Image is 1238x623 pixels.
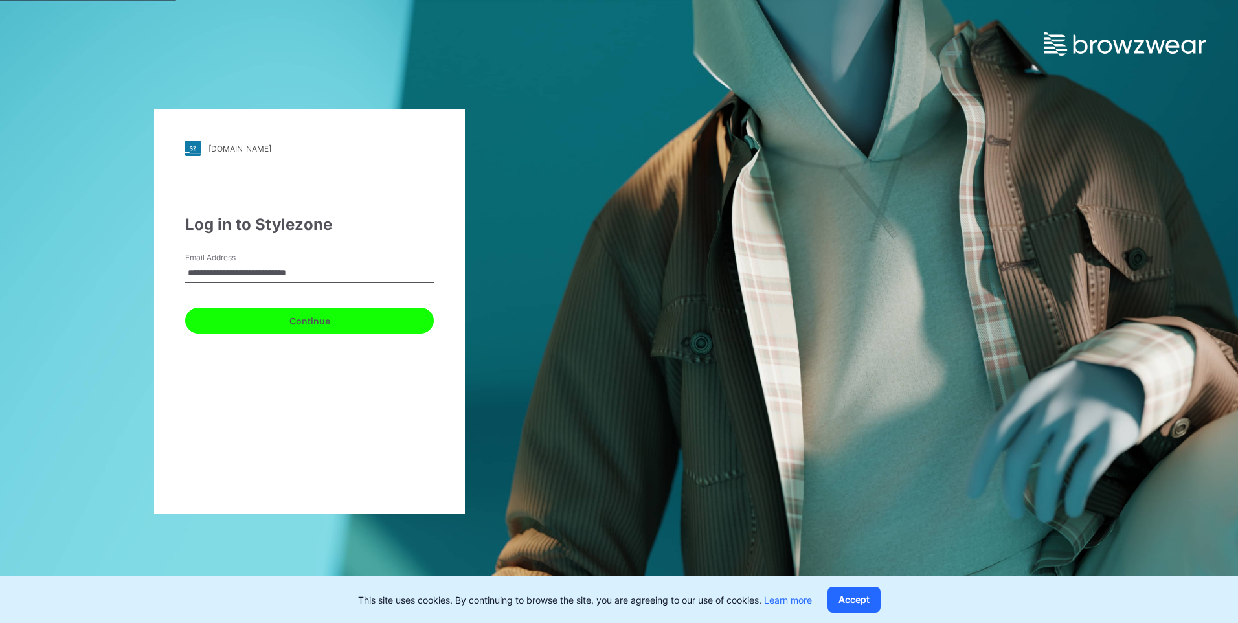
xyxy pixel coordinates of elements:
[185,141,201,156] img: stylezone-logo.562084cfcfab977791bfbf7441f1a819.svg
[827,587,881,613] button: Accept
[1044,32,1206,56] img: browzwear-logo.e42bd6dac1945053ebaf764b6aa21510.svg
[185,213,434,236] div: Log in to Stylezone
[358,593,812,607] p: This site uses cookies. By continuing to browse the site, you are agreeing to our use of cookies.
[185,308,434,334] button: Continue
[185,252,276,264] label: Email Address
[185,141,434,156] a: [DOMAIN_NAME]
[764,595,812,606] a: Learn more
[208,144,271,153] div: [DOMAIN_NAME]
